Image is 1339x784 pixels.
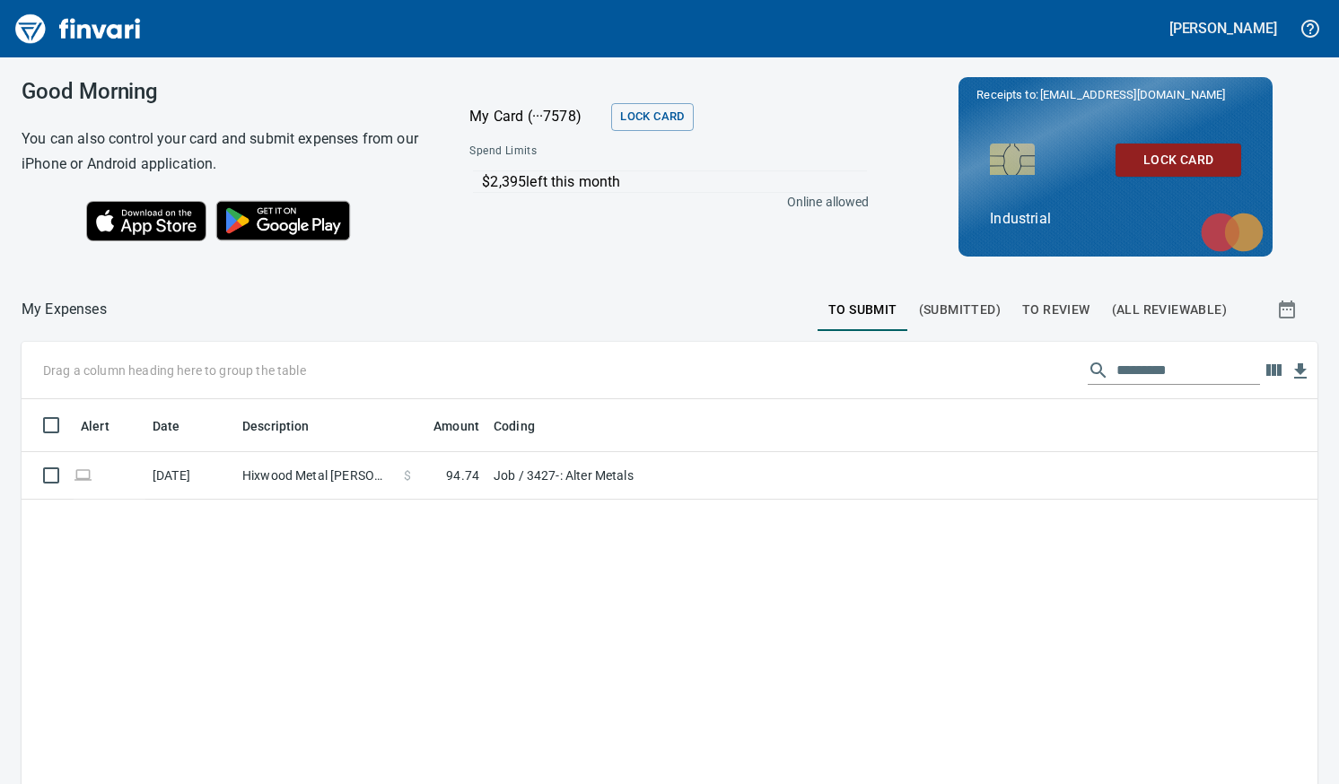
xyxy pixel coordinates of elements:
[482,171,866,193] p: $2,395 left this month
[410,415,479,437] span: Amount
[43,362,306,379] p: Drag a column heading here to group the table
[1130,149,1227,171] span: Lock Card
[611,103,693,131] button: Lock Card
[1022,299,1090,321] span: To Review
[74,469,92,481] span: Online transaction
[1112,299,1227,321] span: (All Reviewable)
[242,415,333,437] span: Description
[145,452,235,500] td: [DATE]
[620,107,684,127] span: Lock Card
[86,201,206,241] img: Download on the App Store
[1116,144,1241,177] button: Lock Card
[469,143,701,161] span: Spend Limits
[153,415,204,437] span: Date
[1169,19,1277,38] h5: [PERSON_NAME]
[919,299,1001,321] span: (Submitted)
[153,415,180,437] span: Date
[404,466,411,484] span: $
[206,191,361,250] img: Get it on Google Play
[494,415,558,437] span: Coding
[1287,358,1314,385] button: Download Table
[22,299,107,320] p: My Expenses
[11,7,145,50] img: Finvari
[990,208,1241,230] p: Industrial
[486,452,935,500] td: Job / 3427-: Alter Metals
[81,415,133,437] span: Alert
[22,299,107,320] nav: breadcrumb
[22,126,424,177] h6: You can also control your card and submit expenses from our iPhone or Android application.
[976,86,1255,104] p: Receipts to:
[1038,86,1227,103] span: [EMAIL_ADDRESS][DOMAIN_NAME]
[235,452,397,500] td: Hixwood Metal [PERSON_NAME] WI
[494,415,535,437] span: Coding
[81,415,109,437] span: Alert
[242,415,310,437] span: Description
[1165,14,1282,42] button: [PERSON_NAME]
[455,193,869,211] p: Online allowed
[1192,204,1273,261] img: mastercard.svg
[1260,357,1287,384] button: Choose columns to display
[469,106,604,127] p: My Card (···7578)
[446,466,479,484] span: 94.74
[1260,288,1317,331] button: Show transactions within a particular date range
[22,79,424,104] h3: Good Morning
[828,299,897,321] span: To Submit
[433,415,479,437] span: Amount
